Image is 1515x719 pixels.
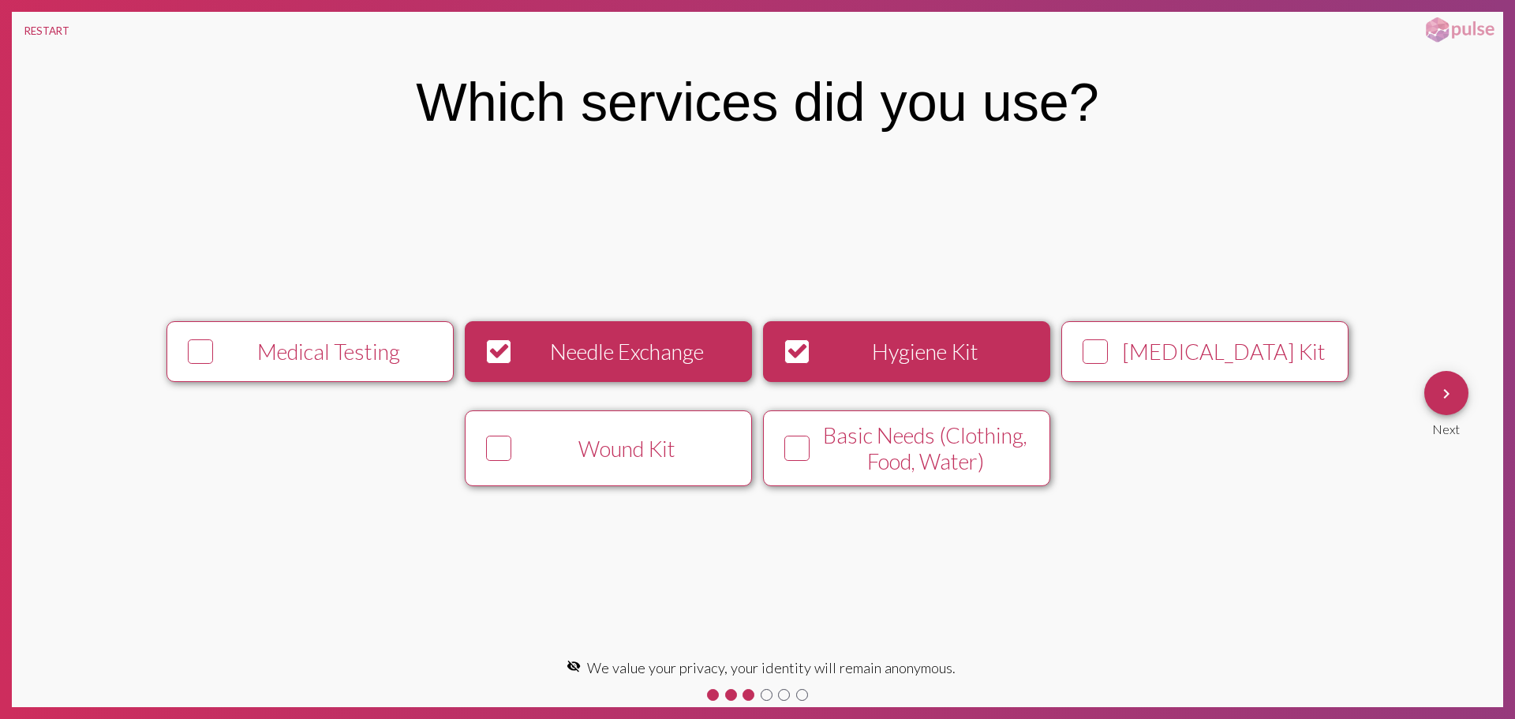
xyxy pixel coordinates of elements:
[816,339,1035,365] div: Hygiene Kit
[587,659,956,676] span: We value your privacy, your identity will remain anonymous.
[465,321,752,382] button: Needle Exchange
[12,12,82,50] button: RESTART
[518,436,737,462] div: Wound Kit
[1437,384,1456,403] mat-icon: Next Question
[518,339,737,365] div: Needle Exchange
[1424,415,1468,436] div: Next
[1420,16,1499,44] img: pulsehorizontalsmall.png
[219,339,439,365] div: Medical Testing
[816,422,1035,474] div: Basic Needs (Clothing, Food, Water)
[465,410,752,485] button: Wound Kit
[416,71,1099,133] div: Which services did you use?
[1114,339,1334,365] div: [MEDICAL_DATA] Kit
[567,659,581,673] mat-icon: visibility_off
[166,321,454,382] button: Medical Testing
[763,321,1050,382] button: Hygiene Kit
[1061,321,1349,382] button: [MEDICAL_DATA] Kit
[1424,371,1468,415] button: Next Question
[763,410,1050,485] button: Basic Needs (Clothing, Food, Water)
